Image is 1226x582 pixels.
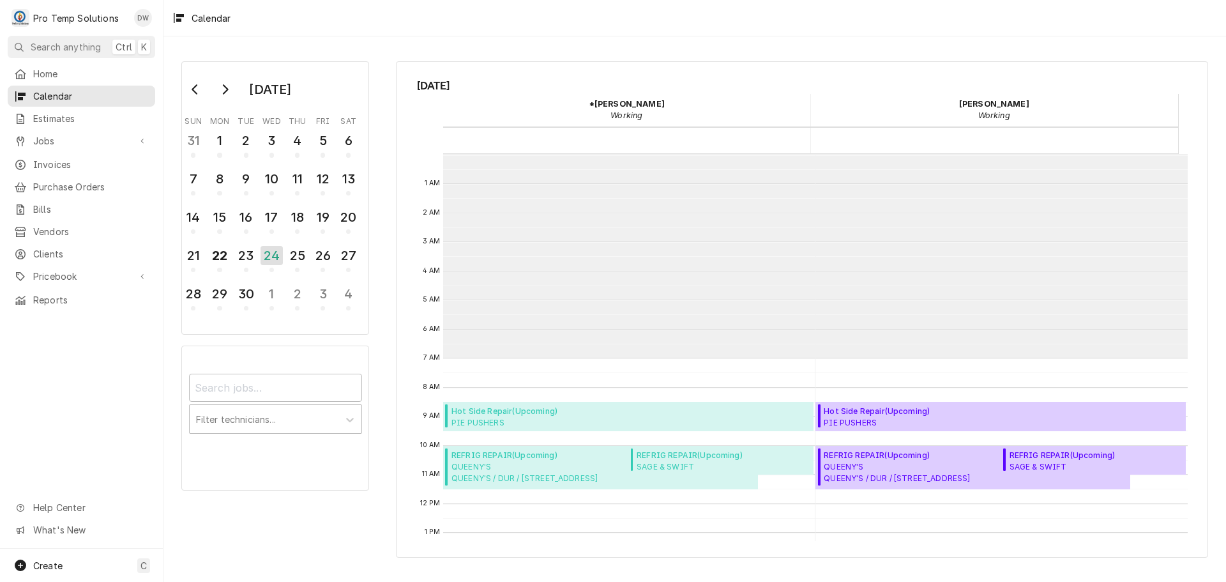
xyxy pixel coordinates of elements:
span: QUEENY'S QUEENY'S / DUR / [STREET_ADDRESS] [824,461,970,484]
div: REFRIG REPAIR(Upcoming)SAGE & SWIFTSAGE & SWIFT- DUR [PERSON_NAME] / [STREET_ADDRESS][PERSON_NAME] [1001,446,1186,475]
div: Hot Side Repair(Upcoming)PIE PUSHERSPIE PUSHERS/ DUR- MAIN ST / [STREET_ADDRESS] [815,402,1186,431]
span: 10 AM [417,440,444,450]
div: 3 [262,131,282,150]
div: P [11,9,29,27]
th: Tuesday [233,112,259,127]
th: Thursday [285,112,310,127]
div: Pro Temp Solutions [33,11,119,25]
span: REFRIG REPAIR ( Upcoming ) [637,450,810,461]
span: Invoices [33,158,149,171]
span: REFRIG REPAIR ( Upcoming ) [451,450,598,461]
div: [Service] REFRIG REPAIR SAGE & SWIFT SAGE & SWIFT- DUR Shannon Rd / 3710 Shannon Rd, Durham, NC 2... [1001,446,1186,475]
span: Vendors [33,225,149,238]
span: 7 AM [420,353,444,363]
div: 6 [338,131,358,150]
div: 19 [313,208,333,227]
a: Calendar [8,86,155,107]
a: Reports [8,289,155,310]
div: 2 [236,131,256,150]
div: 12 [313,169,333,188]
div: 23 [236,246,256,265]
span: Hot Side Repair ( Upcoming ) [451,406,650,417]
span: 6 AM [420,324,444,334]
div: Calendar Filters [181,346,369,490]
button: Go to next month [212,79,238,100]
div: Hot Side Repair(Upcoming)PIE PUSHERSPIE PUSHERS/ DUR- MAIN ST / [STREET_ADDRESS] [443,402,814,431]
button: Search anythingCtrlK [8,36,155,58]
div: 3 [313,284,333,303]
span: [DATE] [417,77,1188,94]
div: REFRIG REPAIR(Upcoming)QUEENY'SQUEENY'S / DUR / [STREET_ADDRESS] [443,446,758,489]
div: 30 [236,284,256,303]
span: 3 AM [420,236,444,247]
span: Clients [33,247,149,261]
span: What's New [33,523,148,537]
span: Search anything [31,40,101,54]
div: [Service] Hot Side Repair PIE PUSHERS PIE PUSHERS/ DUR- MAIN ST / 117 W Main St A, Durham, NC 275... [443,402,814,431]
span: Create [33,560,63,571]
span: 11 AM [419,469,444,479]
div: REFRIG REPAIR(Upcoming)QUEENY'SQUEENY'S / DUR / [STREET_ADDRESS] [815,446,1131,489]
input: Search jobs... [189,374,362,402]
button: Go to previous month [183,79,208,100]
div: [Service] Hot Side Repair PIE PUSHERS PIE PUSHERS/ DUR- MAIN ST / 117 W Main St A, Durham, NC 275... [815,402,1186,431]
a: Invoices [8,154,155,175]
span: PIE PUSHERS PIE PUSHERS/ DUR- MAIN ST / [STREET_ADDRESS] [824,417,1022,427]
th: Monday [206,112,233,127]
div: 5 [313,131,333,150]
div: *Kevin Williams - Working [443,94,811,126]
span: 12 PM [417,498,444,509]
div: 15 [209,208,229,227]
div: [Service] REFRIG REPAIR QUEENY'S QUEENY'S / DUR / 321 E Chapel Hill St, Durham, NC 27701 ID: 0924... [815,446,1131,489]
span: C [140,559,147,572]
span: 9 AM [420,411,444,421]
span: Ctrl [116,40,132,54]
th: Sunday [181,112,206,127]
span: QUEENY'S QUEENY'S / DUR / [STREET_ADDRESS] [451,461,598,484]
span: SAGE & SWIFT SAGE & SWIFT- DUR [PERSON_NAME] / [STREET_ADDRESS][PERSON_NAME] [1010,461,1183,471]
span: Jobs [33,134,130,148]
div: 7 [183,169,203,188]
div: 14 [183,208,203,227]
a: Vendors [8,221,155,242]
span: Purchase Orders [33,180,149,194]
a: Go to Jobs [8,130,155,151]
div: 27 [338,246,358,265]
strong: *[PERSON_NAME] [589,99,665,109]
div: 1 [262,284,282,303]
div: DW [134,9,152,27]
span: 8 AM [420,382,444,392]
a: Estimates [8,108,155,129]
a: Go to What's New [8,519,155,540]
div: Dana Williams's Avatar [134,9,152,27]
div: [DATE] [245,79,296,100]
a: Purchase Orders [8,176,155,197]
div: 28 [183,284,203,303]
em: Working [610,111,642,120]
span: 1 AM [421,178,444,188]
a: Home [8,63,155,84]
span: Home [33,67,149,80]
div: Dakota Williams - Working [810,94,1178,126]
span: Help Center [33,501,148,514]
div: 11 [287,169,307,188]
div: 2 [287,284,307,303]
strong: [PERSON_NAME] [959,99,1029,109]
div: Calendar Filters [189,362,362,447]
div: 10 [262,169,282,188]
th: Wednesday [259,112,284,127]
div: Pro Temp Solutions's Avatar [11,9,29,27]
div: 26 [313,246,333,265]
span: Calendar [33,89,149,103]
span: REFRIG REPAIR ( Upcoming ) [1010,450,1183,461]
div: 24 [261,246,283,265]
a: Bills [8,199,155,220]
div: 22 [209,246,229,265]
div: 13 [338,169,358,188]
span: K [141,40,147,54]
span: 5 AM [420,295,444,305]
span: 2 AM [420,208,444,218]
div: [Service] REFRIG REPAIR QUEENY'S QUEENY'S / DUR / 321 E Chapel Hill St, Durham, NC 27701 ID: 0924... [443,446,758,489]
a: Go to Help Center [8,497,155,518]
span: 1 PM [421,527,444,537]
